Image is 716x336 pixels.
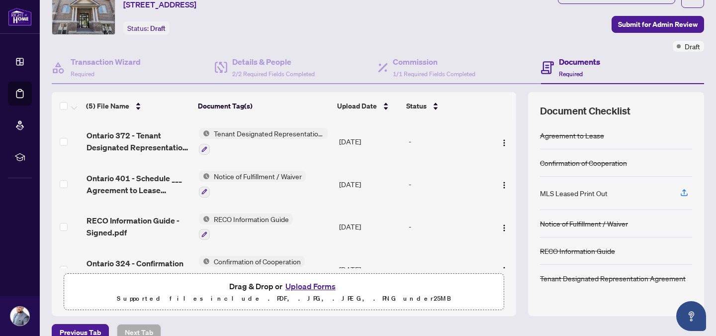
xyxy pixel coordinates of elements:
td: [DATE] [335,206,405,248]
span: Ontario 372 - Tenant Designated Representation Agreement - Authority for Lease or Purchase - Sign... [87,129,191,153]
button: Submit for Admin Review [612,16,704,33]
span: Drag & Drop orUpload FormsSupported files include .PDF, .JPG, .JPEG, .PNG under25MB [64,274,504,311]
img: Status Icon [199,256,210,267]
span: Submit for Admin Review [618,16,698,32]
td: [DATE] [335,163,405,206]
button: Status IconRECO Information Guide [199,214,293,240]
span: Draft [685,41,700,52]
span: (5) File Name [86,101,129,112]
h4: Transaction Wizard [71,56,141,68]
div: Agreement to Lease [540,130,604,141]
div: Tenant Designated Representation Agreement [540,273,686,284]
span: Confirmation of Cooperation [210,256,305,267]
span: 1/1 Required Fields Completed [393,70,475,78]
button: Upload Forms [282,280,339,293]
span: Status [406,101,427,112]
button: Logo [496,261,512,277]
div: - [409,179,488,190]
img: Status Icon [199,128,210,139]
div: - [409,136,488,147]
th: Upload Date [333,92,402,120]
button: Logo [496,219,512,234]
th: (5) File Name [82,92,194,120]
th: Status [402,92,489,120]
span: Draft [150,24,166,33]
button: Status IconNotice of Fulfillment / Waiver [199,171,306,198]
div: - [409,221,488,232]
img: Logo [500,181,508,189]
button: Status IconConfirmation of Cooperation [199,256,305,283]
div: RECO Information Guide [540,245,615,256]
img: logo [8,7,32,26]
img: Logo [500,139,508,147]
img: Profile Icon [10,307,29,326]
img: Logo [500,224,508,232]
h4: Commission [393,56,475,68]
span: Required [559,70,583,78]
button: Logo [496,133,512,149]
div: Status: [123,21,170,35]
th: Document Tag(s) [194,92,334,120]
span: RECO Information Guide [210,214,293,224]
span: 2/2 Required Fields Completed [232,70,315,78]
span: Drag & Drop or [229,280,339,293]
button: Logo [496,176,512,192]
span: Notice of Fulfillment / Waiver [210,171,306,182]
td: [DATE] [335,248,405,291]
span: Upload Date [337,101,377,112]
div: Notice of Fulfillment / Waiver [540,218,628,229]
img: Status Icon [199,214,210,224]
button: Status IconTenant Designated Representation Agreement [199,128,328,155]
span: Ontario 324 - Confirmation of Co-operation and Representation Tenant_Landlord - Signed 1.pdf [87,257,191,281]
h4: Documents [559,56,600,68]
div: - [409,264,488,275]
span: Tenant Designated Representation Agreement [210,128,328,139]
div: Confirmation of Cooperation [540,157,627,168]
div: MLS Leased Print Out [540,188,608,199]
span: Ontario 401 - Schedule ___ Agreement to Lease Residential 41 - Signed.pdf [87,172,191,196]
td: [DATE] [335,120,405,163]
img: Logo [500,266,508,274]
span: Document Checklist [540,104,630,118]
img: Status Icon [199,171,210,182]
span: RECO Information Guide - Signed.pdf [87,215,191,238]
button: Open asap [676,301,706,331]
p: Supported files include .PDF, .JPG, .JPEG, .PNG under 25 MB [70,293,498,305]
h4: Details & People [232,56,315,68]
span: Required [71,70,94,78]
